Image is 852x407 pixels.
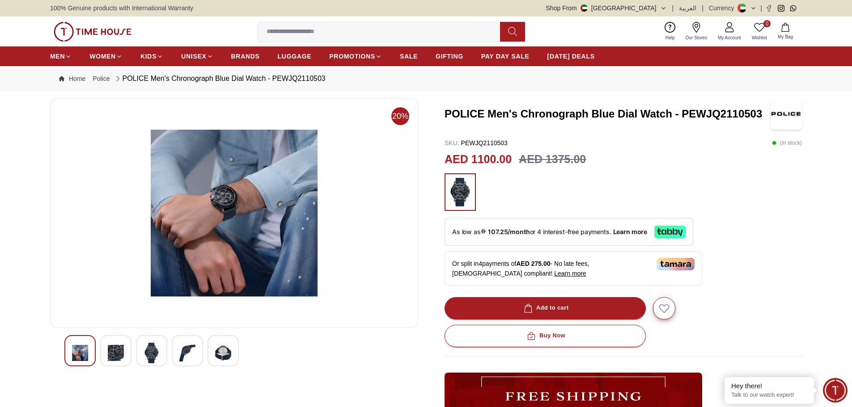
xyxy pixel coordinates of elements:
[140,48,163,64] a: KIDS
[50,4,193,13] span: 100% Genuine products with International Warranty
[790,5,797,12] a: Whatsapp
[657,258,695,270] img: Tamara
[481,52,530,61] span: PAY DAY SALE
[179,343,195,363] img: POLICE Men's Chronograph Blue Dial Watch - PEWJQ2110503
[766,5,772,12] a: Facebook
[140,52,157,61] span: KIDS
[445,139,459,147] span: SKU :
[481,48,530,64] a: PAY DAY SALE
[445,325,646,347] button: Buy Now
[525,331,565,341] div: Buy Now
[181,52,206,61] span: UNISEX
[50,48,72,64] a: MEN
[445,297,646,319] button: Add to cart
[215,343,231,363] img: POLICE Men's Chronograph Blue Dial Watch - PEWJQ2110503
[436,48,463,64] a: GIFTING
[50,66,802,91] nav: Breadcrumb
[89,48,123,64] a: WOMEN
[679,4,696,13] button: العربية
[72,343,88,363] img: POLICE Men's Chronograph Blue Dial Watch - PEWJQ2110503
[89,52,116,61] span: WOMEN
[329,48,382,64] a: PROMOTIONS
[823,378,848,403] div: Chat Widget
[449,178,471,206] img: ...
[763,20,771,27] span: 0
[682,34,711,41] span: Our Stores
[231,52,260,61] span: BRANDS
[108,343,124,363] img: POLICE Men's Chronograph Blue Dial Watch - PEWJQ2110503
[662,34,678,41] span: Help
[445,151,512,168] h2: AED 1100.00
[400,48,418,64] a: SALE
[445,138,508,147] p: PEWJQ2110503
[445,107,771,121] h3: POLICE Men's Chronograph Blue Dial Watch - PEWJQ2110503
[58,106,411,320] img: POLICE Men's Chronograph Blue Dial Watch - PEWJQ2110503
[278,48,312,64] a: LUGGAGE
[709,4,738,13] div: Currency
[144,343,160,363] img: POLICE Men's Chronograph Blue Dial Watch - PEWJQ2110503
[329,52,375,61] span: PROMOTIONS
[516,260,550,267] span: AED 275.00
[554,270,586,277] span: Learn more
[680,20,712,43] a: Our Stores
[391,107,409,125] span: 20%
[114,73,326,84] div: POLICE Men's Chronograph Blue Dial Watch - PEWJQ2110503
[672,4,674,13] span: |
[772,138,802,147] p: ( In stock )
[774,34,797,40] span: My Bag
[748,34,771,41] span: Wishlist
[445,251,702,286] div: Or split in 4 payments of - No late fees, [DEMOGRAPHIC_DATA] compliant!
[59,74,85,83] a: Home
[581,4,588,12] img: United Arab Emirates
[278,52,312,61] span: LUGGAGE
[93,74,110,83] a: Police
[746,20,772,43] a: 0Wishlist
[547,48,595,64] a: [DATE] DEALS
[519,151,586,168] h3: AED 1375.00
[181,48,213,64] a: UNISEX
[731,382,807,390] div: Hey there!
[436,52,463,61] span: GIFTING
[772,21,798,42] button: My Bag
[547,52,595,61] span: [DATE] DEALS
[778,5,784,12] a: Instagram
[54,22,131,42] img: ...
[546,4,667,13] button: Shop From[GEOGRAPHIC_DATA]
[760,4,762,13] span: |
[231,48,260,64] a: BRANDS
[714,34,745,41] span: My Account
[771,98,802,130] img: POLICE Men's Chronograph Blue Dial Watch - PEWJQ2110503
[522,303,569,313] div: Add to cart
[50,52,65,61] span: MEN
[400,52,418,61] span: SALE
[660,20,680,43] a: Help
[702,4,704,13] span: |
[731,391,807,399] p: Talk to our watch expert!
